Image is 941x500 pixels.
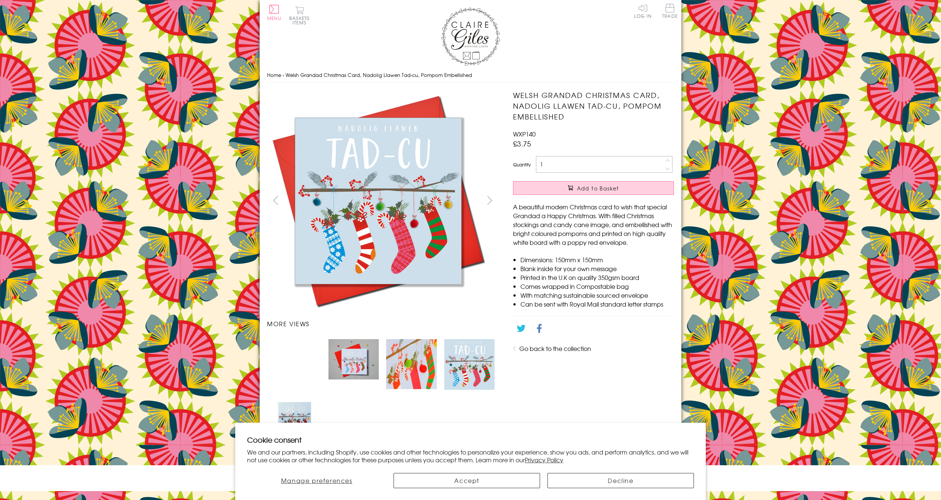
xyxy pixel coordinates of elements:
li: Carousel Page 4 [441,335,498,393]
p: We and our partners, including Shopify, use cookies and other technologies to personalize your ex... [247,448,694,464]
img: Welsh Grandad Christmas Card, Nadolig Llawen Tad-cu, Pompom Embellished [271,397,321,441]
li: Blank inside for your own message [520,264,674,273]
span: Manage preferences [281,476,353,485]
span: 0 items [293,15,310,26]
h3: More views [267,319,498,328]
h1: Welsh Grandad Christmas Card, Nadolig Llawen Tad-cu, Pompom Embellished [513,90,674,122]
img: Claire Giles Greetings Cards [441,7,500,66]
li: Can be sent with Royal Mail standard letter stamps [520,300,674,308]
button: Accept [394,473,540,488]
h2: Cookie consent [247,435,694,445]
img: Welsh Grandad Christmas Card, Nadolig Llawen Tad-cu, Pompom Embellished [267,90,489,312]
button: Add to Basket [513,181,674,195]
button: Menu [267,5,281,20]
span: WXP140 [513,129,536,138]
img: Welsh Grandad Christmas Card, Nadolig Llawen Tad-cu, Pompom Embellished [328,339,379,379]
ul: Carousel Pagination [267,335,498,444]
li: Carousel Page 1 (Current Slide) [267,335,325,393]
a: Log In [634,4,652,18]
li: With matching sustainable sourced envelope [520,291,674,300]
nav: breadcrumbs [267,68,674,83]
span: › [283,71,284,78]
li: Dimensions: 150mm x 150mm [520,255,674,264]
span: Trade [662,4,678,18]
button: Basket0 items [289,6,310,25]
li: Printed in the U.K on quality 350gsm board [520,273,674,282]
li: Carousel Page 2 [325,335,382,393]
button: Manage preferences [247,473,386,488]
button: Decline [547,473,694,488]
img: Welsh Grandad Christmas Card, Nadolig Llawen Tad-cu, Pompom Embellished [444,339,495,389]
span: Menu [267,15,281,21]
a: Home [267,71,281,78]
button: prev [267,192,284,209]
span: Add to Basket [577,185,619,192]
button: next [482,192,498,209]
img: Welsh Grandad Christmas Card, Nadolig Llawen Tad-cu, Pompom Embellished [386,339,436,389]
p: A beautiful modern Christmas card to wish that special Grandad a Happy Christmas. With filled Chr... [513,202,674,247]
a: Trade [662,4,678,20]
li: Carousel Page 3 [382,335,440,393]
span: £3.75 [513,138,531,149]
li: Comes wrapped in Compostable bag [520,282,674,291]
a: Go back to the collection [519,344,591,353]
img: Welsh Grandad Christmas Card, Nadolig Llawen Tad-cu, Pompom Embellished [498,90,720,267]
li: Carousel Page 5 [267,393,325,445]
span: Welsh Grandad Christmas Card, Nadolig Llawen Tad-cu, Pompom Embellished [286,71,472,78]
label: Quantity [513,161,531,168]
a: Privacy Policy [525,455,563,464]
